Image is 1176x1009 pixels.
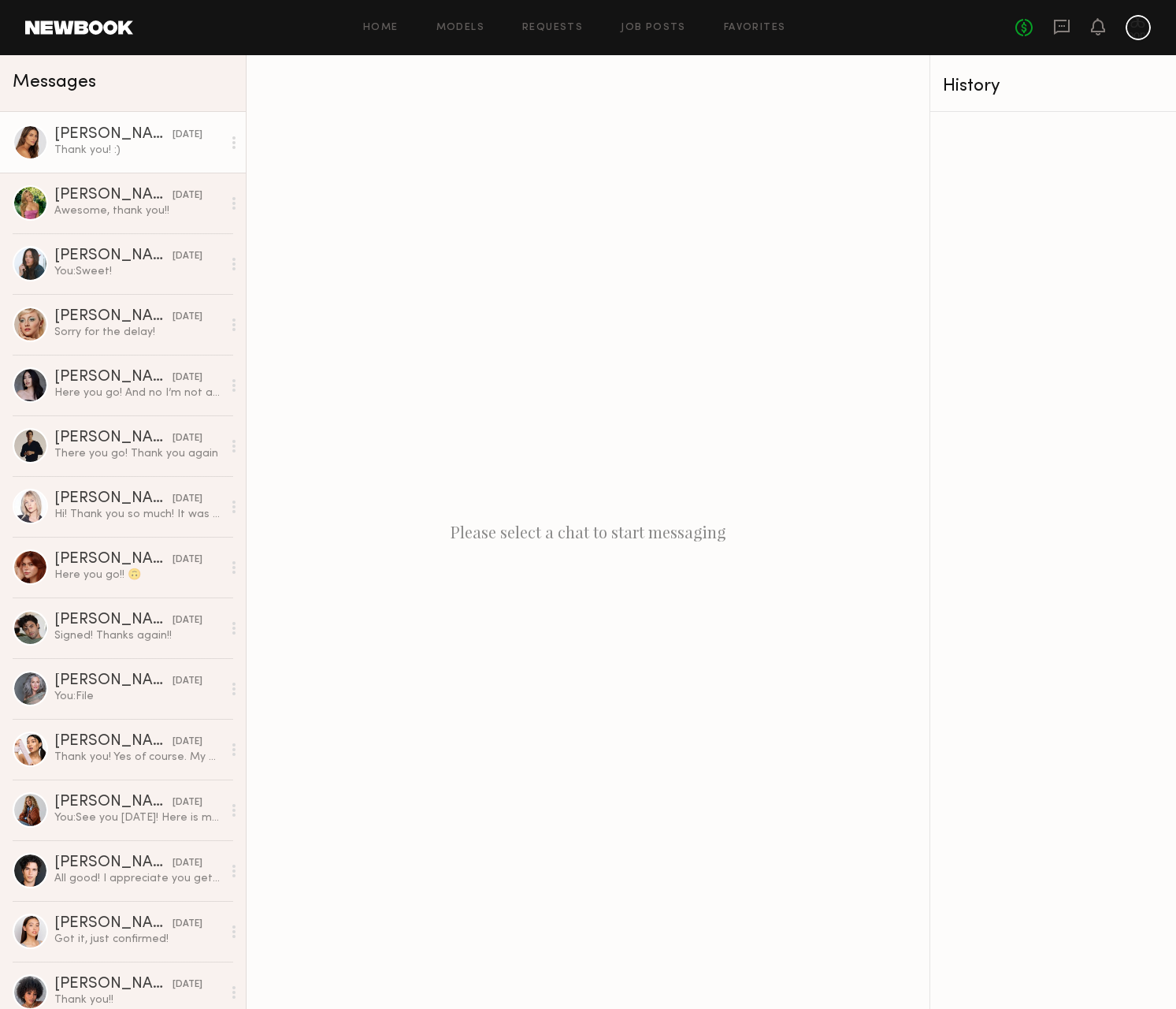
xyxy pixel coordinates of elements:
div: [PERSON_NAME] [54,734,173,750]
div: Signed! Thanks again!! [54,628,222,643]
div: You: File [54,689,222,704]
span: Messages [13,73,96,91]
div: Thank you! :) [54,143,222,158]
div: Thank you! Yes of course. My email: [EMAIL_ADDRESS][DOMAIN_NAME] [54,750,222,765]
div: [PERSON_NAME] [54,612,173,628]
div: [PERSON_NAME] [54,673,173,689]
div: Awesome, thank you!! [54,203,222,218]
a: Favorites [724,23,786,33]
div: [PERSON_NAME] [54,491,173,507]
div: [DATE] [173,249,202,264]
div: [DATE] [173,492,202,507]
a: Job Posts [621,23,686,33]
a: Models [436,23,484,33]
div: [PERSON_NAME] [54,248,173,264]
div: [PERSON_NAME] [54,916,173,932]
div: Hi! Thank you so much! It was great working with you guys as well. [54,507,222,522]
div: [PERSON_NAME] [54,370,173,385]
div: [DATE] [173,188,202,203]
div: [DATE] [173,613,202,628]
div: [PERSON_NAME] [54,855,173,871]
div: [DATE] [173,553,202,568]
div: [PERSON_NAME] [54,977,173,992]
a: Home [363,23,399,33]
div: Here you go!! 🙃 [54,568,222,583]
div: [PERSON_NAME] [54,127,173,143]
a: Requests [522,23,583,33]
div: [PERSON_NAME] [54,188,173,203]
div: [DATE] [173,674,202,689]
div: Here you go! And no I’m not able to adjust on my end [54,385,222,400]
div: [PERSON_NAME] [54,552,173,568]
div: History [943,77,1163,95]
div: You: Sweet! [54,264,222,279]
div: [DATE] [173,856,202,871]
div: [PERSON_NAME] [54,795,173,810]
div: [DATE] [173,735,202,750]
div: You: See you [DATE]! Here is my cell: [PHONE_NUMBER] [54,810,222,825]
div: [DATE] [173,917,202,932]
div: All good! I appreciate you getting back to me. Have a great shoot! [54,871,222,886]
div: There you go! Thank you again [54,446,222,461]
div: Got it, just confirmed! [54,932,222,947]
div: [DATE] [173,310,202,325]
div: [DATE] [173,431,202,446]
div: [DATE] [173,128,202,143]
div: [DATE] [173,370,202,385]
div: Please select a chat to start messaging [247,55,929,1009]
div: Thank you!! [54,992,222,1007]
div: [DATE] [173,795,202,810]
div: Sorry for the delay! [54,325,222,340]
div: [PERSON_NAME] [54,430,173,446]
div: [PERSON_NAME] [54,309,173,325]
div: [DATE] [173,977,202,992]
